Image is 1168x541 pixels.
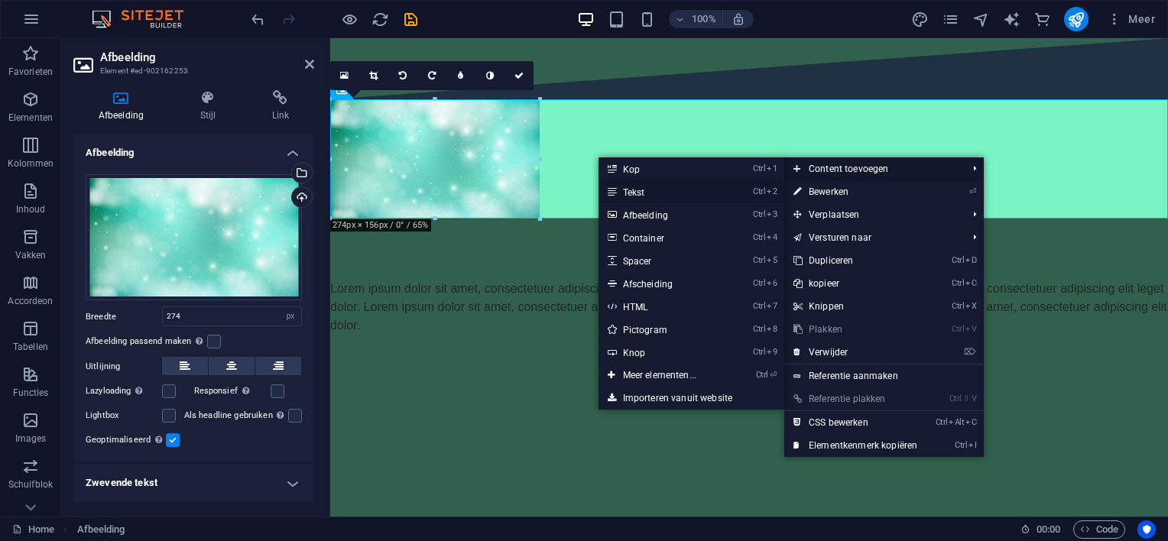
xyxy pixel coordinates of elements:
[965,301,976,311] i: X
[1003,10,1021,28] button: text_generator
[1064,7,1089,31] button: publish
[8,478,53,491] p: Schuifblok
[972,394,976,403] i: V
[599,387,784,410] a: Importeren vanuit website
[505,61,534,90] a: Bevestig ( Ctrl ⏎ )
[77,520,125,539] span: Klik om te selecteren, dubbelklik om te bewerken
[784,272,926,295] a: CtrlCkopieer
[86,332,207,351] label: Afbeelding passend maken
[599,318,727,341] a: Ctrl8Pictogram
[359,61,388,90] a: Bijsnijdmodus
[784,434,926,457] a: CtrlIElementkenmerk kopiëren
[1101,7,1161,31] button: Meer
[784,180,926,203] a: ⏎Bewerken
[1137,520,1156,539] button: Usercentrics
[767,324,777,334] i: 8
[8,112,53,124] p: Elementen
[784,341,926,364] a: ⌦Verwijder
[86,313,162,321] label: Breedte
[753,255,765,265] i: Ctrl
[599,203,727,226] a: Ctrl3Afbeelding
[753,278,765,288] i: Ctrl
[330,61,359,90] a: Selecteer bestanden uit Bestandsbeheer, stockfoto's, of upload een of meer bestanden
[8,66,53,78] p: Favorieten
[175,90,247,122] h4: Stijl
[371,11,389,28] i: Pagina opnieuw laden
[753,324,765,334] i: Ctrl
[86,358,162,376] label: Uitlijning
[669,10,723,28] button: 100%
[12,520,54,539] a: Klik om selectie op te heffen, dubbelklik om Pagina's te open
[599,157,727,180] a: Ctrl1Kop
[784,318,926,341] a: CtrlVPlakken
[73,134,314,162] h4: Afbeelding
[784,387,926,410] a: Ctrl⇧VReferentie plakken
[86,174,302,301] div: bukeht5-1FG9IlNUgaCi0dCS-bvvcQ.jpg
[417,61,446,90] a: 90° naar rechts draaien
[100,50,314,64] h2: Afbeelding
[1037,520,1060,539] span: 00 00
[13,341,48,353] p: Tabellen
[599,272,727,295] a: Ctrl6Afscheiding
[784,364,984,387] a: Referentie aanmaken
[753,347,765,357] i: Ctrl
[86,431,166,449] label: Geoptimaliseerd
[15,249,47,261] p: Vakken
[767,209,777,219] i: 3
[753,232,765,242] i: Ctrl
[86,382,162,400] label: Lazyloading
[247,90,314,122] h4: Link
[388,61,417,90] a: 90° naar links draaien
[599,249,727,272] a: Ctrl5Spacer
[8,295,53,307] p: Accordeon
[972,11,990,28] i: Navigator
[767,278,777,288] i: 6
[402,11,420,28] i: Opslaan (Ctrl+S)
[965,278,976,288] i: C
[952,324,964,334] i: Ctrl
[753,186,765,196] i: Ctrl
[784,157,961,180] span: Content toevoegen
[1080,520,1118,539] span: Code
[936,417,948,427] i: Ctrl
[949,394,962,403] i: Ctrl
[756,370,768,380] i: Ctrl
[767,186,777,196] i: 2
[965,324,976,334] i: V
[965,255,976,265] i: D
[972,10,991,28] button: navigator
[73,465,314,501] h4: Zwevende tekst
[963,394,970,403] i: ⇧
[446,61,475,90] a: Vervagen
[784,226,961,249] a: Versturen naar
[599,226,727,249] a: Ctrl4Container
[692,10,716,28] h6: 100%
[100,64,284,78] h3: Element #ed-902162253
[753,164,765,173] i: Ctrl
[964,347,976,357] i: ⌦
[1073,520,1125,539] button: Code
[753,209,765,219] i: Ctrl
[8,157,54,170] p: Kolommen
[767,232,777,242] i: 4
[599,364,727,387] a: Ctrl⏎Meer elementen...
[968,440,976,450] i: I
[942,11,959,28] i: Pagina's (Ctrl+Alt+S)
[1020,520,1061,539] h6: Sessietijd
[371,10,389,28] button: reload
[911,10,930,28] button: design
[475,61,505,90] a: Grijswaarden
[767,301,777,311] i: 7
[194,382,271,400] label: Responsief
[767,164,777,173] i: 1
[88,10,203,28] img: Editor Logo
[13,387,49,399] p: Functies
[1107,11,1155,27] span: Meer
[784,203,961,226] span: Verplaatsen
[86,407,162,425] label: Lightbox
[249,11,267,28] i: Ongedaan maken: Kop verwijderen (Ctrl+Z)
[15,432,47,445] p: Images
[248,10,267,28] button: undo
[1047,523,1050,535] span: :
[965,417,976,427] i: C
